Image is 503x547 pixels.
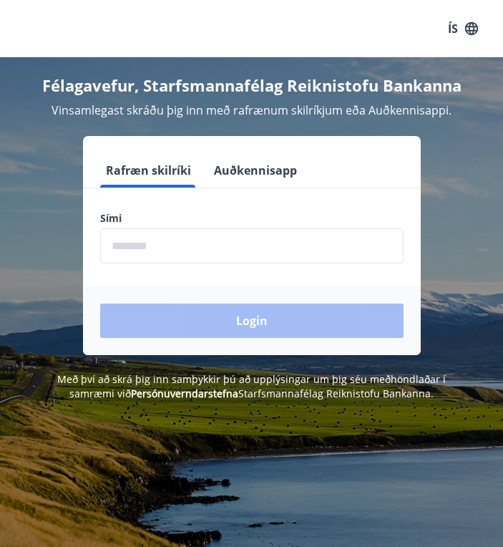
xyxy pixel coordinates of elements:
span: Vinsamlegast skráðu þig inn með rafrænum skilríkjum eða Auðkennisappi. [52,102,451,118]
span: Með því að skrá þig inn samþykkir þú að upplýsingar um þig séu meðhöndlaðar í samræmi við Starfsm... [57,372,446,400]
button: Rafræn skilríki [100,153,197,188]
a: Persónuverndarstefna [131,387,238,400]
h4: Félagavefur, Starfsmannafélag Reiknistofu Bankanna [17,74,486,96]
label: Sími [100,211,404,226]
button: Auðkennisapp [208,153,303,188]
button: ÍS [440,16,486,42]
